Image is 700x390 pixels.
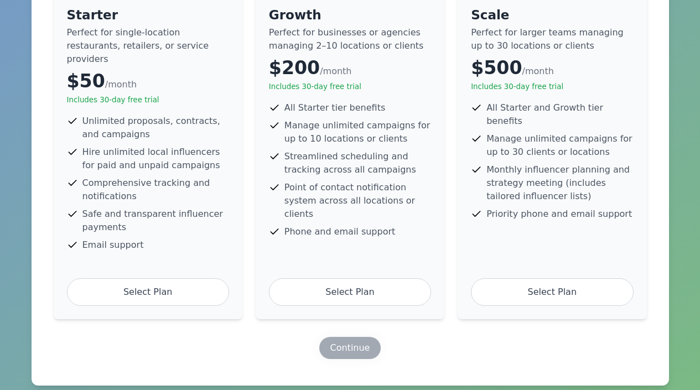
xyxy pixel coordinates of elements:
span: Hire unlimited local influencers for paid and unpaid campaigns [82,145,229,172]
div: Select Plan [67,278,229,306]
span: /month [320,66,351,76]
div: $50 [67,70,229,92]
span: Email support [82,238,144,252]
p: Includes 30-day free trial [67,95,229,106]
span: Unlimited proposals, contracts, and campaigns [82,115,229,141]
div: $200 [269,57,431,79]
span: Safe and transparent influencer payments [82,207,229,234]
span: Phone and email support [284,225,395,238]
span: Comprehensive tracking and notifications [82,176,229,203]
span: All Starter tier benefits [284,101,385,115]
span: Manage unlimited campaigns for up to 10 locations or clients [284,119,431,145]
div: Continue [330,341,370,355]
span: Monthly influencer planning and strategy meeting (includes tailored influencer lists) [486,163,633,203]
button: Continue [319,337,381,359]
span: All Starter and Growth tier benefits [486,101,633,128]
span: Point of contact notification system across all locations or clients [284,181,431,221]
p: Includes 30-day free trial [471,81,633,92]
p: Perfect for businesses or agencies managing 2–10 locations or clients [269,26,431,53]
h4: Starter [67,6,229,24]
p: Perfect for single-location restaurants, retailers, or service providers [67,26,229,66]
div: $500 [471,57,633,79]
div: Select Plan [471,278,633,306]
span: Priority phone and email support [486,207,632,221]
span: /month [522,66,553,76]
span: Manage unlimited campaigns for up to 30 clients or locations [486,132,633,159]
span: Streamlined scheduling and tracking across all campaigns [284,150,431,176]
h4: Growth [269,6,431,24]
h4: Scale [471,6,633,24]
div: Select Plan [269,278,431,306]
p: Includes 30-day free trial [269,81,431,92]
span: /month [105,79,137,90]
p: Perfect for larger teams managing up to 30 locations or clients [471,26,633,53]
